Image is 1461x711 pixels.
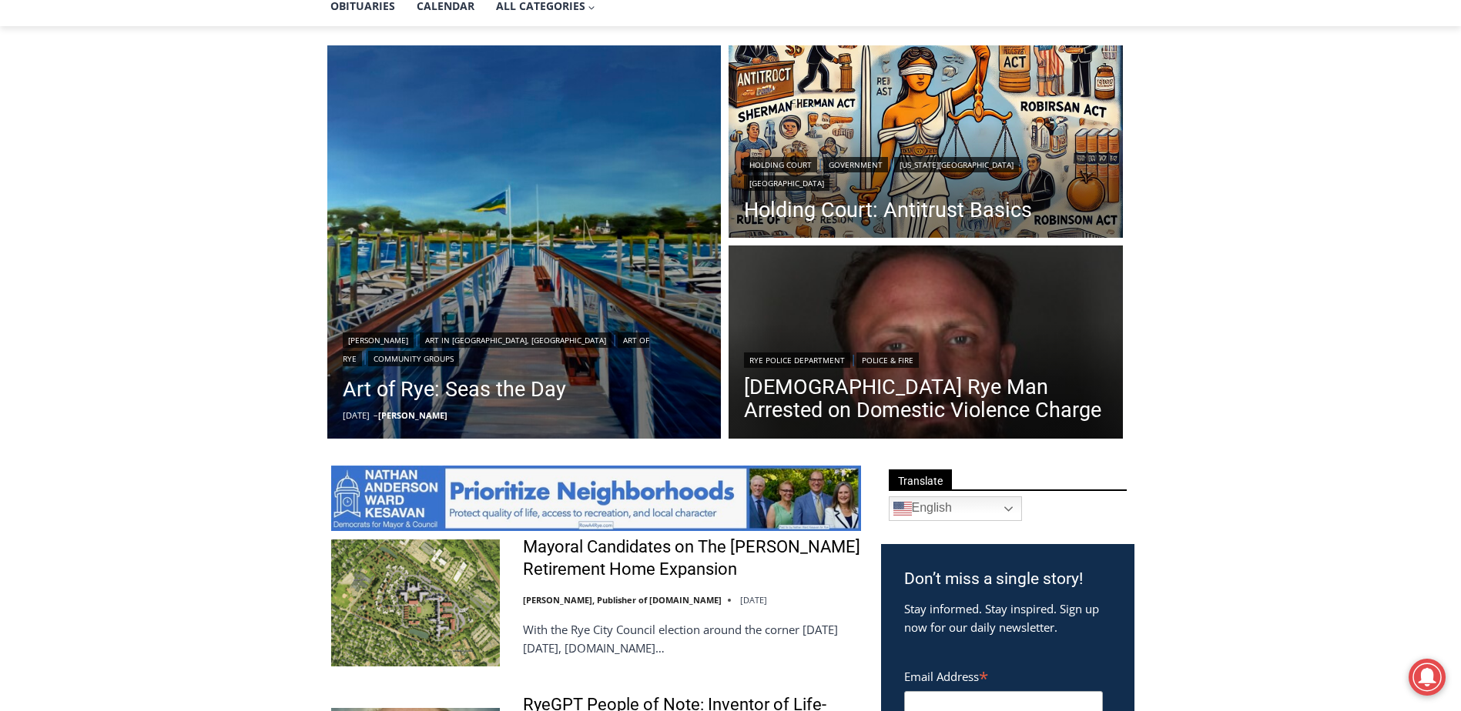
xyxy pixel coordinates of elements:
[378,409,447,421] a: [PERSON_NAME]
[904,661,1103,689] label: Email Address
[744,199,1107,222] a: Holding Court: Antitrust Basics
[740,594,767,606] time: [DATE]
[523,594,722,606] a: [PERSON_NAME], Publisher of [DOMAIN_NAME]
[904,599,1111,636] p: Stay informed. Stay inspired. Sign up now for our daily newsletter.
[744,175,829,191] a: [GEOGRAPHIC_DATA]
[729,245,1123,442] img: (PHOTO: Rye PD arrested Michael P. O’Connell, age 42 of Rye, NY, on a domestic violence charge on...
[420,332,612,348] a: Art in [GEOGRAPHIC_DATA], [GEOGRAPHIC_DATA]
[523,620,861,657] p: With the Rye City Council election around the corner [DATE][DATE], [DOMAIN_NAME]…
[370,149,746,192] a: Intern @ [DOMAIN_NAME]
[374,409,378,421] span: –
[889,469,952,490] span: Translate
[327,45,722,439] img: [PHOTO: Seas the Day - Shenorock Shore Club Marina, Rye 36” X 48” Oil on canvas, Commissioned & E...
[343,374,706,405] a: Art of Rye: Seas the Day
[856,352,919,368] a: Police & Fire
[744,157,817,172] a: Holding Court
[327,45,722,439] a: Read More Art of Rye: Seas the Day
[744,352,850,368] a: Rye Police Department
[343,332,414,348] a: [PERSON_NAME]
[523,536,861,580] a: Mayoral Candidates on The [PERSON_NAME] Retirement Home Expansion
[729,45,1123,242] a: Read More Holding Court: Antitrust Basics
[823,157,888,172] a: Government
[904,567,1111,592] h3: Don’t miss a single story!
[343,409,370,421] time: [DATE]
[744,154,1107,191] div: | | |
[368,351,459,366] a: Community Groups
[729,245,1123,442] a: Read More 42 Year Old Rye Man Arrested on Domestic Violence Charge
[893,499,912,518] img: en
[889,496,1022,521] a: English
[744,349,1107,368] div: |
[744,376,1107,422] a: [DEMOGRAPHIC_DATA] Rye Man Arrested on Domestic Violence Charge
[343,329,706,366] div: | | |
[389,1,728,149] div: "[PERSON_NAME] and I covered the [DATE] Parade, which was a really eye opening experience as I ha...
[729,45,1123,242] img: Holding Court Anti Trust Basics Illustration DALLE 2025-10-14
[331,539,500,666] img: Mayoral Candidates on The Osborn Retirement Home Expansion
[403,153,714,188] span: Intern @ [DOMAIN_NAME]
[894,157,1019,172] a: [US_STATE][GEOGRAPHIC_DATA]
